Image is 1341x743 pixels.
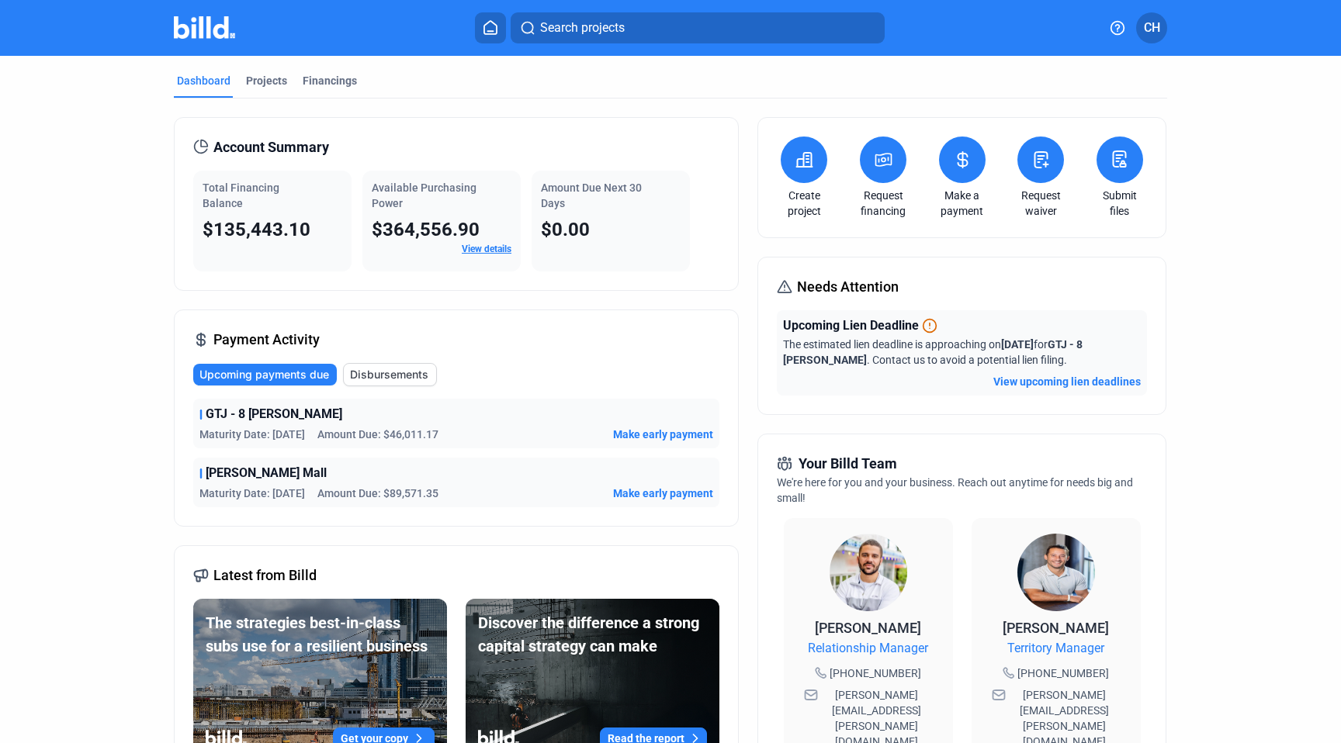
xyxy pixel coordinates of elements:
[1003,620,1109,636] span: [PERSON_NAME]
[856,188,910,219] a: Request financing
[808,639,928,658] span: Relationship Manager
[193,364,337,385] button: Upcoming payments due
[206,405,342,423] span: GTJ - 8 [PERSON_NAME]
[213,565,317,586] span: Latest from Billd
[1001,338,1034,351] span: [DATE]
[203,219,310,240] span: $135,443.10
[343,363,437,386] button: Disbursements
[462,244,511,254] a: View details
[213,137,329,158] span: Account Summary
[993,374,1141,389] button: View upcoming lien deadlines
[540,19,625,37] span: Search projects
[797,276,899,298] span: Needs Attention
[206,611,435,658] div: The strategies best-in-class subs use for a resilient business
[541,181,642,209] span: Amount Due Next 30 Days
[613,427,713,442] button: Make early payment
[777,188,831,219] a: Create project
[317,486,438,501] span: Amount Due: $89,571.35
[783,338,1083,366] span: The estimated lien deadline is approaching on for . Contact us to avoid a potential lien filing.
[203,181,279,209] span: Total Financing Balance
[174,16,235,39] img: Billd Company Logo
[1093,188,1147,219] a: Submit files
[613,486,713,501] button: Make early payment
[1144,19,1160,37] span: CH
[317,427,438,442] span: Amount Due: $46,011.17
[815,620,921,636] span: [PERSON_NAME]
[1007,639,1104,658] span: Territory Manager
[246,73,287,88] div: Projects
[478,611,707,658] div: Discover the difference a strong capital strategy can make
[372,219,480,240] span: $364,556.90
[830,665,921,681] span: [PHONE_NUMBER]
[372,181,476,209] span: Available Purchasing Power
[199,427,305,442] span: Maturity Date: [DATE]
[777,476,1133,504] span: We're here for you and your business. Reach out anytime for needs big and small!
[177,73,230,88] div: Dashboard
[799,453,897,475] span: Your Billd Team
[935,188,989,219] a: Make a payment
[199,367,329,382] span: Upcoming payments due
[1136,12,1167,43] button: CH
[213,329,320,351] span: Payment Activity
[541,219,590,240] span: $0.00
[199,486,305,501] span: Maturity Date: [DATE]
[830,534,907,611] img: Relationship Manager
[206,464,327,482] span: [PERSON_NAME] Mall
[350,367,428,382] span: Disbursements
[1014,188,1068,219] a: Request waiver
[1017,534,1095,611] img: Territory Manager
[303,73,357,88] div: Financings
[783,316,919,335] span: Upcoming Lien Deadline
[1017,665,1109,681] span: [PHONE_NUMBER]
[511,12,885,43] button: Search projects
